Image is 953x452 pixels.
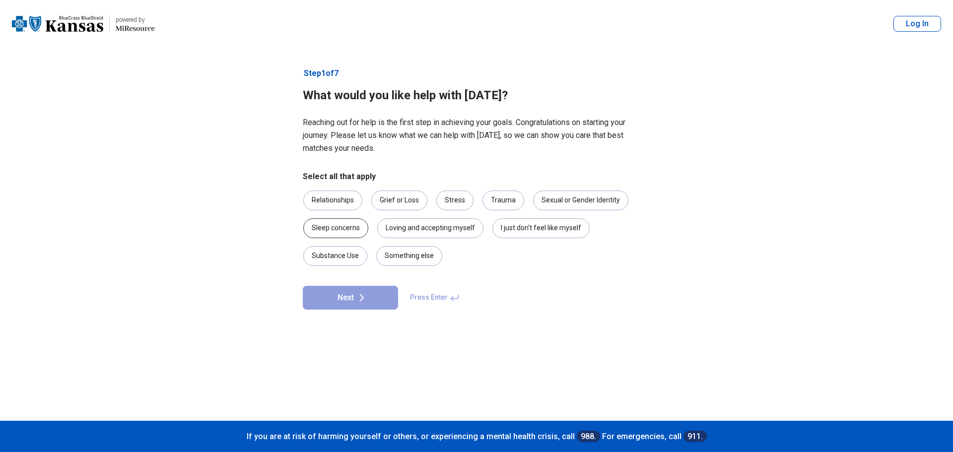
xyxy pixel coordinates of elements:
img: Blue Cross Blue Shield Kansas [12,12,103,36]
div: Relationships [303,191,362,210]
a: 911. [683,431,707,442]
h1: What would you like help with [DATE]? [303,87,650,104]
div: Grief or Loss [371,191,427,210]
div: Something else [376,246,442,266]
div: powered by [116,15,155,24]
div: Trauma [482,191,524,210]
button: Log In [893,16,941,32]
button: Next [303,286,398,310]
div: Stress [436,191,474,210]
div: Sexual or Gender Identity [533,191,628,210]
p: If you are at risk of harming yourself or others, or experiencing a mental health crisis, call Fo... [10,431,943,442]
legend: Select all that apply [303,171,376,183]
a: Blue Cross Blue Shield Kansaspowered by [12,12,155,36]
span: Press Enter [404,286,466,310]
p: Reaching out for help is the first step in achieving your goals. Congratulations on starting your... [303,116,650,155]
div: Loving and accepting myself [377,218,483,238]
div: Sleep concerns [303,218,368,238]
p: Step 1 of 7 [303,67,650,79]
div: I just don't feel like myself [492,218,590,238]
div: Substance Use [303,246,367,266]
a: 988. [577,431,600,442]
